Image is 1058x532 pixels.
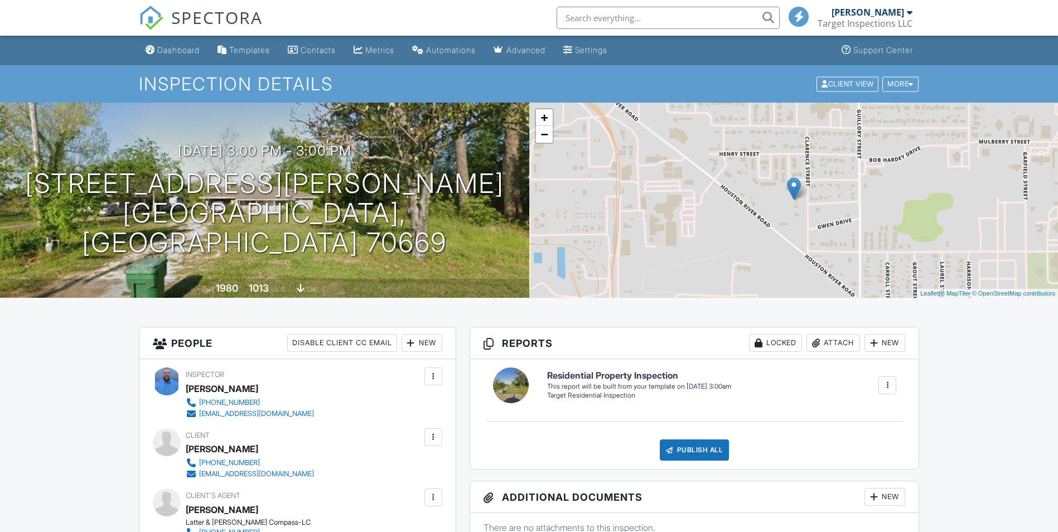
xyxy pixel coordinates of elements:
h1: [STREET_ADDRESS][PERSON_NAME] [GEOGRAPHIC_DATA], [GEOGRAPHIC_DATA] 70669 [18,169,511,257]
div: New [864,488,905,506]
div: Publish All [660,439,730,461]
a: Support Center [837,40,917,61]
div: New [864,334,905,352]
div: Target Residential Inspection [547,391,731,400]
div: [PERSON_NAME] [186,380,258,397]
div: [PERSON_NAME] [832,7,904,18]
a: SPECTORA [139,15,263,38]
a: Contacts [283,40,340,61]
h3: [DATE] 3:00 pm - 3:00 pm [178,143,351,158]
div: [EMAIL_ADDRESS][DOMAIN_NAME] [199,470,314,478]
div: New [402,334,442,352]
a: Metrics [349,40,399,61]
div: Support Center [853,45,913,55]
div: Disable Client CC Email [287,334,397,352]
a: Zoom out [536,126,553,143]
div: [PERSON_NAME] [186,441,258,457]
div: Advanced [506,45,545,55]
a: [EMAIL_ADDRESS][DOMAIN_NAME] [186,408,314,419]
div: More [882,76,919,91]
h1: Inspection Details [139,74,920,94]
div: [PHONE_NUMBER] [199,458,260,467]
a: Settings [559,40,612,61]
div: Contacts [301,45,336,55]
a: [PERSON_NAME] [186,501,258,518]
span: Inspector [186,370,224,379]
div: This report will be built from your template on [DATE] 3:00am [547,382,731,391]
input: Search everything... [557,7,780,29]
div: Attach [806,334,860,352]
a: Leaflet [920,290,939,297]
div: Templates [229,45,270,55]
a: [PHONE_NUMBER] [186,397,314,408]
a: [PHONE_NUMBER] [186,457,314,468]
div: Automations [426,45,476,55]
a: © OpenStreetMap contributors [972,290,1055,297]
h3: Additional Documents [470,481,919,513]
a: Dashboard [141,40,204,61]
a: Automations (Basic) [408,40,480,61]
a: [EMAIL_ADDRESS][DOMAIN_NAME] [186,468,314,480]
a: Zoom in [536,109,553,126]
span: sq. ft. [270,285,286,293]
a: Advanced [489,40,550,61]
span: Client [186,431,210,439]
img: The Best Home Inspection Software - Spectora [139,6,163,30]
div: Latter & [PERSON_NAME] Compass-LC [186,518,431,527]
div: Settings [575,45,607,55]
span: SPECTORA [171,6,263,29]
span: Built [202,285,214,293]
div: [EMAIL_ADDRESS][DOMAIN_NAME] [199,409,314,418]
a: © MapTiler [940,290,970,297]
h3: Reports [470,327,919,359]
div: 1980 [216,282,238,294]
span: slab [306,285,318,293]
div: Dashboard [157,45,200,55]
div: | [917,289,1058,298]
h6: Residential Property Inspection [547,371,731,381]
span: Client's Agent [186,491,240,500]
div: Target Inspections LLC [818,18,912,29]
div: Client View [817,76,878,91]
div: [PHONE_NUMBER] [199,398,260,407]
a: Templates [213,40,274,61]
a: Client View [815,79,881,88]
h3: People [139,327,456,359]
div: Locked [749,334,802,352]
div: Metrics [365,45,394,55]
div: 1013 [249,282,269,294]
